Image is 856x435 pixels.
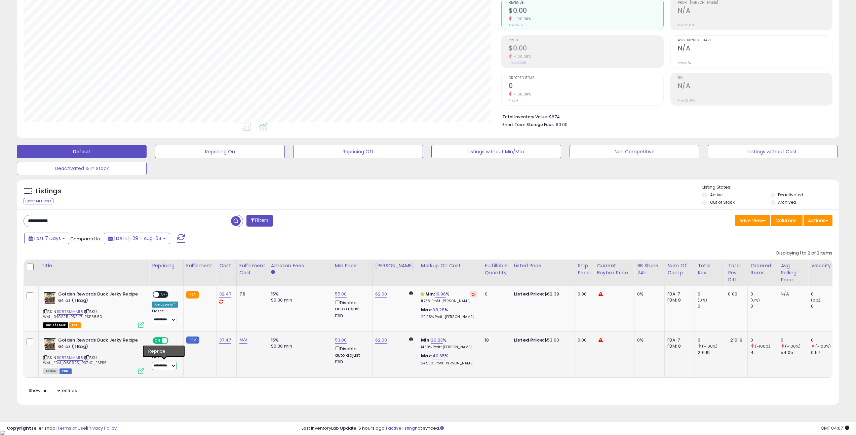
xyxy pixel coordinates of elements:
button: [DATE]-29 - Aug-04 [104,233,170,244]
span: | SKU: WAL_FBM_060925_P37.47_ESP55 [43,355,107,365]
div: Disable auto adjust min [335,345,367,364]
a: B0875MMM18 [57,355,83,361]
div: % [421,353,477,365]
label: Archived [778,199,796,205]
b: Total Inventory Value: [502,114,548,120]
small: (-100%) [755,344,770,349]
button: Listings without Min/Max [431,145,561,158]
b: Golden Rewards Duck Jerky Recipe 64 oz (1 Bag) [58,291,140,305]
div: 216.19 [698,350,725,356]
h2: 0 [509,82,663,91]
small: Amazon Fees. [271,269,275,275]
span: Revenue [509,1,663,5]
th: The percentage added to the cost of goods (COGS) that forms the calculator for Min & Max prices. [418,260,482,286]
div: Amazon Fees [271,262,329,269]
label: Out of Stock [710,199,735,205]
span: | SKU: WAL_040225_P32.47_ESP58.50 [43,309,102,319]
div: 0.00 [578,337,589,343]
small: (0%) [698,298,707,303]
div: 0% [637,291,659,297]
p: Listing States: [702,184,839,191]
a: 40.65 [432,353,445,359]
span: Avg. Buybox Share [678,39,832,42]
p: 20.05% Profit [PERSON_NAME] [421,315,477,319]
h2: N/A [678,44,832,53]
p: 14.30% Profit [PERSON_NAME] [421,345,477,350]
div: Markup on Cost [421,262,479,269]
small: (-100%) [815,344,831,349]
span: Show: entries [29,387,77,394]
div: Amazon AI * [152,302,178,308]
div: % [421,291,477,304]
div: Ship Price [578,262,591,276]
img: 51Vl8SO6PNL._SL40_.jpg [43,337,56,351]
div: Ordered Items [750,262,775,276]
span: Compared to: [70,236,101,242]
b: Max: [421,353,433,359]
div: 15% [271,337,327,343]
div: 18 [485,337,506,343]
div: Fulfillable Quantity [485,262,508,276]
small: -100.00% [512,54,531,59]
div: 7.8 [239,291,263,297]
a: 53.00 [335,337,347,344]
div: 0 [698,337,725,343]
span: FBM [60,368,72,374]
div: $62.39 [514,291,570,297]
small: Prev: 15.67% [678,23,695,27]
div: [PERSON_NAME] [375,262,415,269]
h2: $0.00 [509,7,663,16]
div: FBM: 8 [667,343,690,349]
button: Deactivated & In Stock [17,162,147,175]
div: 0 [750,303,778,309]
a: N/A [239,337,247,344]
img: 51Vl8SO6PNL._SL40_.jpg [43,291,56,305]
button: Repricing On [155,145,285,158]
small: FBM [186,337,199,344]
div: 0 [750,337,778,343]
a: 55.00 [335,291,347,298]
small: (0%) [811,298,820,303]
div: 0 [698,303,725,309]
div: Fulfillment [186,262,213,269]
strong: Copyright [7,425,31,431]
button: Listings without Cost [708,145,838,158]
div: 0.00 [578,291,589,297]
div: 0.57 [811,350,838,356]
div: -216.19 [728,337,742,343]
b: Min: [421,337,431,343]
div: ASIN: [43,337,144,373]
span: OFF [167,338,178,344]
a: B0875MMM18 [57,309,83,315]
div: FBM: 8 [667,297,690,303]
span: $0.00 [556,121,568,128]
a: Terms of Use [57,425,86,431]
div: Avg Selling Price [781,262,805,283]
a: Privacy Policy [87,425,117,431]
a: 19.96 [435,291,446,298]
div: Total Rev. [698,262,722,276]
div: N/A [781,291,803,297]
button: Last 7 Days [24,233,69,244]
span: ON [153,338,162,344]
small: Prev: 22.60% [678,98,695,103]
h2: N/A [678,7,832,16]
div: 15% [271,291,327,297]
div: Current Buybox Price [597,262,631,276]
a: 37.47 [219,337,231,344]
b: Listed Price: [514,337,544,343]
div: Total Rev. Diff. [728,262,745,283]
span: OFF [159,292,170,298]
small: Prev: 4 [509,98,518,103]
div: 0 [485,291,506,297]
b: Min: [425,291,435,297]
span: All listings currently available for purchase on Amazon [43,368,59,374]
div: Listed Price [514,262,572,269]
span: All listings that are currently out of stock and unavailable for purchase on Amazon [43,322,68,328]
div: Last InventoryLab Update: 6 hours ago, not synced. [302,425,849,432]
small: (0%) [750,298,760,303]
small: (-100%) [702,344,717,349]
div: 0 [811,337,838,343]
b: Listed Price: [514,291,544,297]
span: 2025-08-14 04:07 GMT [821,425,849,431]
